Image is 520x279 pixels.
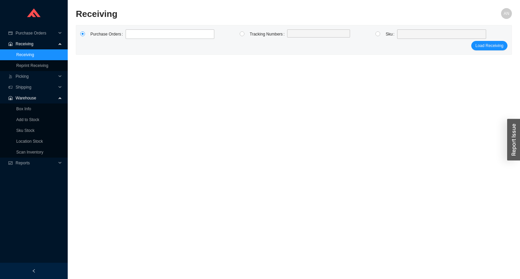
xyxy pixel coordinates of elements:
a: Receiving [16,52,34,57]
a: Reprint Receiving [16,63,48,68]
label: Purchase Orders [90,29,126,39]
a: Box Info [16,107,31,111]
span: credit-card [8,31,13,35]
span: Purchase Orders [16,28,56,39]
button: Load Receiving [471,41,507,50]
span: Warehouse [16,93,56,103]
span: fund [8,161,13,165]
span: Reports [16,158,56,168]
span: Receiving [16,39,56,49]
span: Load Receiving [475,42,503,49]
label: Sku [386,29,397,39]
h2: Receiving [76,8,403,20]
a: Sku Stock [16,128,35,133]
span: Picking [16,71,56,82]
a: Location Stock [16,139,43,144]
span: Shipping [16,82,56,93]
a: Add to Stock [16,117,39,122]
span: left [32,269,36,273]
span: AN [504,8,510,19]
label: Tracking Numbers [250,29,287,39]
a: Scan Inventory [16,150,43,155]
